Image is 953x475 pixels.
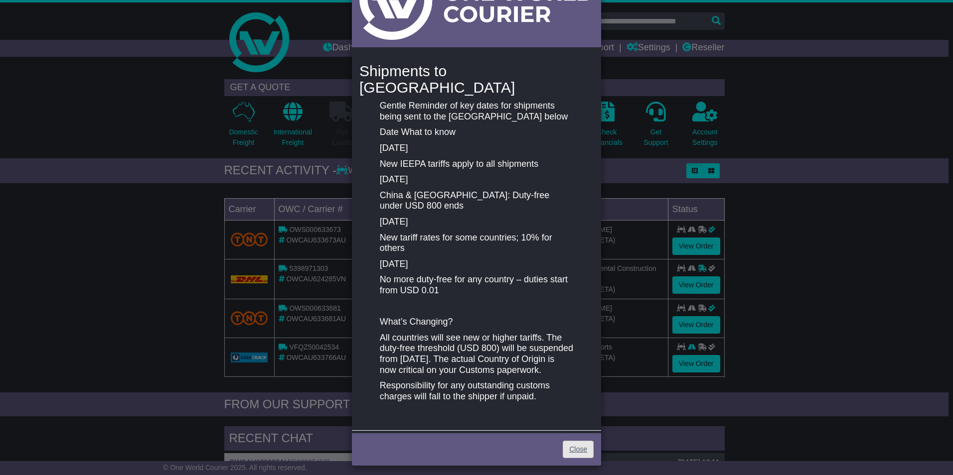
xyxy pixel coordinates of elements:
[380,233,573,254] p: New tariff rates for some countries; 10% for others
[563,441,594,458] a: Close
[380,380,573,402] p: Responsibility for any outstanding customs charges will fall to the shipper if unpaid.
[380,127,573,138] p: Date What to know
[380,174,573,185] p: [DATE]
[380,317,573,328] p: What’s Changing?
[380,259,573,270] p: [DATE]
[380,190,573,212] p: China & [GEOGRAPHIC_DATA]: Duty-free under USD 800 ends
[380,274,573,296] p: No more duty-free for any country – duties start from USD 0.01
[380,143,573,154] p: [DATE]
[359,63,594,96] h4: Shipments to [GEOGRAPHIC_DATA]
[380,217,573,228] p: [DATE]
[380,159,573,170] p: New IEEPA tariffs apply to all shipments
[380,333,573,375] p: All countries will see new or higher tariffs. The duty-free threshold (USD 800) will be suspended...
[380,101,573,122] p: Gentle Reminder of key dates for shipments being sent to the [GEOGRAPHIC_DATA] below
